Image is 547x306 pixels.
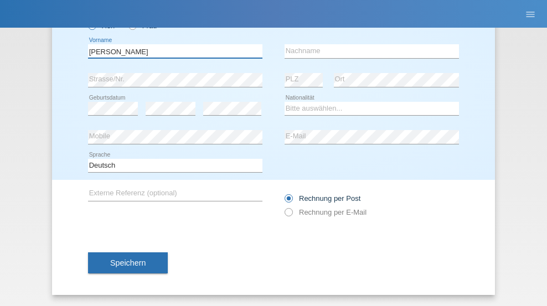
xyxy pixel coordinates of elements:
[519,11,541,17] a: menu
[285,208,367,216] label: Rechnung per E-Mail
[88,252,168,273] button: Speichern
[285,194,292,208] input: Rechnung per Post
[285,194,360,203] label: Rechnung per Post
[525,9,536,20] i: menu
[110,258,146,267] span: Speichern
[285,208,292,222] input: Rechnung per E-Mail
